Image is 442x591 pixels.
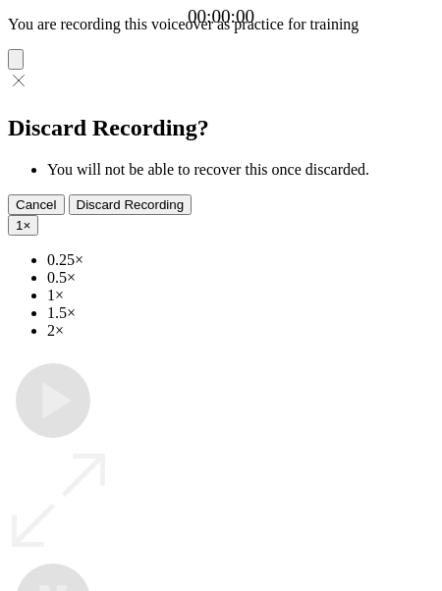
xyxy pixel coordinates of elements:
li: 1.5× [47,304,434,322]
button: Cancel [8,194,65,215]
li: 0.5× [47,269,434,287]
button: Discard Recording [69,194,193,215]
p: You are recording this voiceover as practice for training [8,16,434,33]
li: You will not be able to recover this once discarded. [47,161,434,179]
li: 1× [47,287,434,304]
button: 1× [8,215,38,236]
span: 1 [16,218,23,233]
h2: Discard Recording? [8,115,434,141]
li: 0.25× [47,251,434,269]
li: 2× [47,322,434,340]
a: 00:00:00 [188,6,254,27]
